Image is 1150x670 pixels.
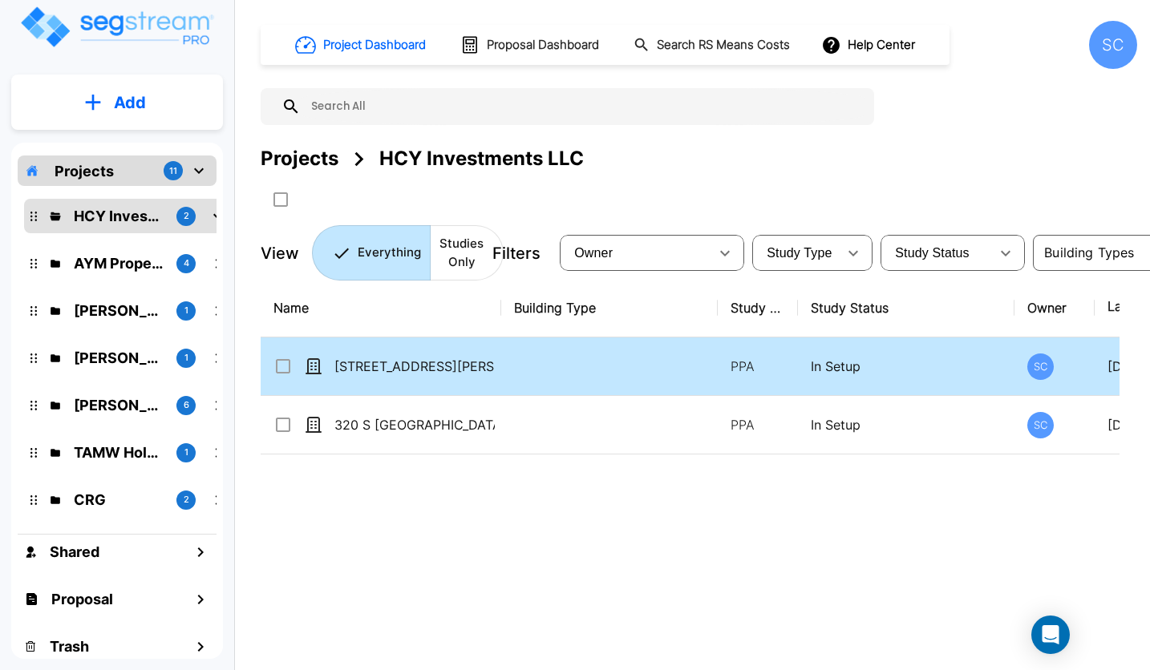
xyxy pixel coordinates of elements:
span: Owner [574,246,613,260]
p: Mike Powell [74,300,164,321]
h1: Shared [50,541,99,563]
th: Study Status [798,279,1014,337]
p: PPA [731,357,785,376]
button: Add [11,79,223,126]
h1: Search RS Means Costs [657,36,790,54]
p: 1 [184,446,188,459]
div: Select [563,231,709,276]
th: Owner [1014,279,1095,337]
div: HCY Investments LLC [379,144,584,173]
button: Project Dashboard [289,27,435,63]
p: 4 [184,256,189,270]
p: Everything [358,244,421,262]
p: In Setup [811,357,1002,376]
span: Study Type [767,246,832,260]
input: Search All [301,88,866,125]
p: 2 [184,493,189,507]
p: PPA [731,415,785,434]
p: Add [114,91,146,115]
h1: Proposal Dashboard [487,36,599,54]
p: Brandon Monsanto [74,347,164,369]
p: 11 [169,164,177,178]
th: Building Type [501,279,718,337]
div: Platform [312,225,504,281]
div: Select [884,231,990,276]
p: HCY Investments LLC [74,205,164,227]
p: In Setup [811,415,1002,434]
p: Projects [55,160,114,182]
h1: Proposal [51,588,113,610]
h1: Trash [50,636,89,657]
span: Study Status [895,246,970,260]
button: Proposal Dashboard [454,28,608,62]
h1: Project Dashboard [323,36,426,54]
th: Name [261,279,501,337]
div: Open Intercom Messenger [1031,616,1070,654]
button: Search RS Means Costs [627,30,799,61]
div: Projects [261,144,338,173]
button: Studies Only [430,225,504,281]
th: Study Type [718,279,798,337]
div: SC [1027,412,1054,438]
p: TAMW Holdings LLC [74,442,164,463]
p: 2 [184,209,189,223]
p: 320 S [GEOGRAPHIC_DATA] [334,415,495,434]
img: Logo [18,4,215,50]
p: CRG [74,489,164,511]
p: 6 [184,398,189,412]
p: AYM Properties [74,252,164,274]
p: [STREET_ADDRESS][PERSON_NAME] [334,357,495,376]
p: Filters [492,241,541,265]
p: 1 [184,351,188,365]
div: SC [1027,353,1054,380]
div: SC [1089,21,1137,69]
button: SelectAll [265,184,297,216]
p: Jordan Johnson [74,394,164,416]
button: Everything [312,225,431,281]
p: 1 [184,304,188,317]
button: Help Center [818,30,921,60]
p: Studies Only [439,235,484,271]
div: Select [755,231,837,276]
p: View [261,241,299,265]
